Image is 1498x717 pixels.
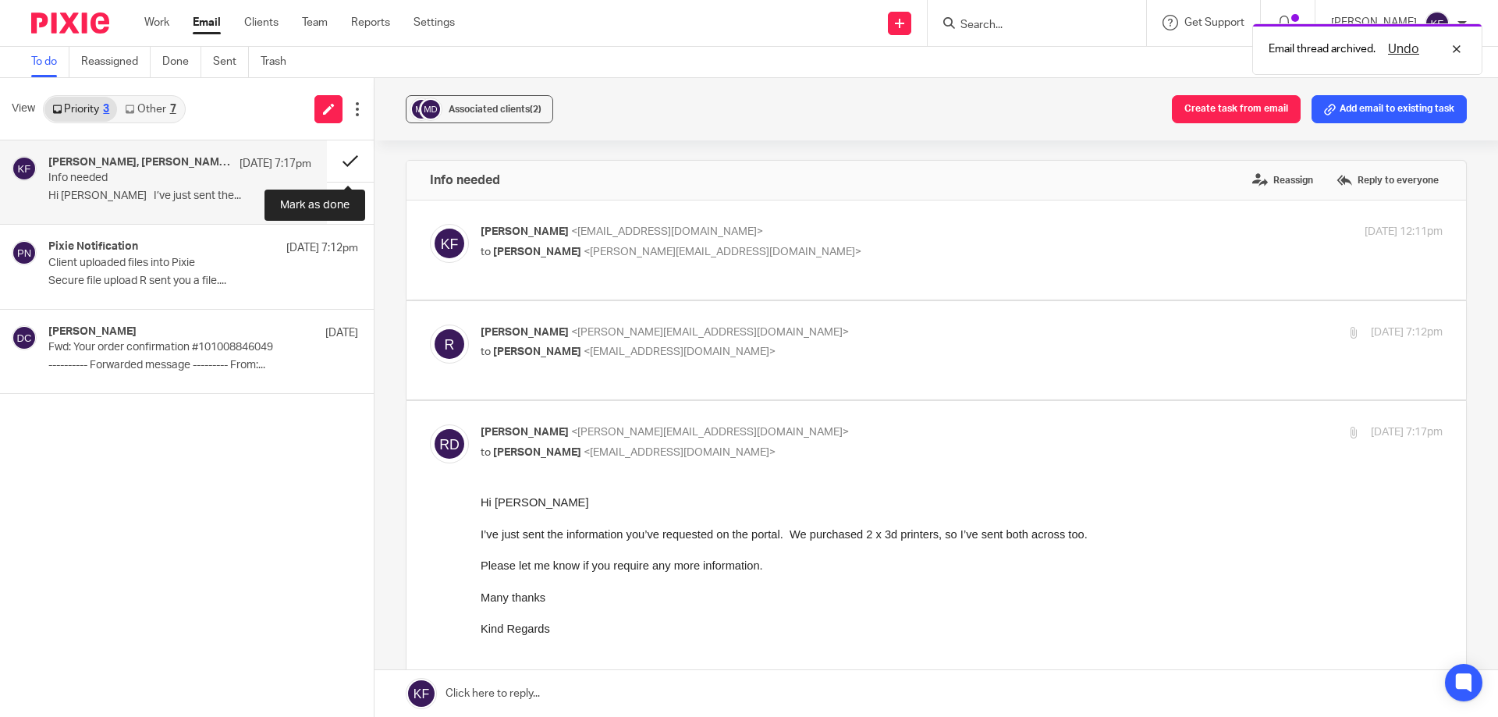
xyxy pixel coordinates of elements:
[481,427,569,438] span: [PERSON_NAME]
[351,15,390,30] a: Reports
[325,325,358,341] p: [DATE]
[162,47,201,77] a: Done
[481,346,491,357] span: to
[493,247,581,257] span: [PERSON_NAME]
[302,15,328,30] a: Team
[12,101,35,117] span: View
[410,98,433,121] img: svg%3E
[481,226,569,237] span: [PERSON_NAME]
[81,47,151,77] a: Reassigned
[103,104,109,115] div: 3
[493,346,581,357] span: [PERSON_NAME]
[1333,169,1443,192] label: Reply to everyone
[481,447,491,458] span: to
[584,447,776,458] span: <[EMAIL_ADDRESS][DOMAIN_NAME]>
[48,156,232,169] h4: [PERSON_NAME], [PERSON_NAME], Me
[261,47,298,77] a: Trash
[117,97,183,122] a: Other7
[31,47,69,77] a: To do
[240,156,311,172] p: [DATE] 7:17pm
[213,47,249,77] a: Sent
[584,247,861,257] span: <[PERSON_NAME][EMAIL_ADDRESS][DOMAIN_NAME]>
[430,172,500,188] h4: Info needed
[1371,325,1443,341] p: [DATE] 7:12pm
[31,12,109,34] img: Pixie
[48,359,358,372] p: ---------- Forwarded message --------- From:...
[170,104,176,115] div: 7
[12,156,37,181] img: svg%3E
[48,257,296,270] p: Client uploaded files into Pixie
[1312,95,1467,123] button: Add email to existing task
[1172,95,1301,123] button: Create task from email
[12,325,37,350] img: svg%3E
[1371,424,1443,441] p: [DATE] 7:17pm
[419,98,442,121] img: svg%3E
[406,95,553,123] button: Associated clients(2)
[530,105,541,114] span: (2)
[48,190,311,203] p: Hi [PERSON_NAME] I’ve just sent the...
[48,275,358,288] p: Secure file upload R sent you a file....
[144,15,169,30] a: Work
[481,247,491,257] span: to
[1269,41,1376,57] p: Email thread archived.
[493,447,581,458] span: [PERSON_NAME]
[430,224,469,263] img: svg%3E
[584,346,776,357] span: <[EMAIL_ADDRESS][DOMAIN_NAME]>
[414,15,455,30] a: Settings
[48,240,138,254] h4: Pixie Notification
[1425,11,1450,36] img: svg%3E
[286,240,358,256] p: [DATE] 7:12pm
[430,325,469,364] img: svg%3E
[48,325,137,339] h4: [PERSON_NAME]
[44,97,117,122] a: Priority3
[449,105,541,114] span: Associated clients
[1365,224,1443,240] p: [DATE] 12:11pm
[12,240,37,265] img: svg%3E
[430,424,469,463] img: svg%3E
[48,341,296,354] p: Fwd: Your order confirmation #101008846049
[571,226,763,237] span: <[EMAIL_ADDRESS][DOMAIN_NAME]>
[48,172,259,185] p: Info needed
[571,327,849,338] span: <[PERSON_NAME][EMAIL_ADDRESS][DOMAIN_NAME]>
[193,15,221,30] a: Email
[244,15,279,30] a: Clients
[1248,169,1317,192] label: Reassign
[481,327,569,338] span: [PERSON_NAME]
[571,427,849,438] span: <[PERSON_NAME][EMAIL_ADDRESS][DOMAIN_NAME]>
[1383,40,1424,59] button: Undo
